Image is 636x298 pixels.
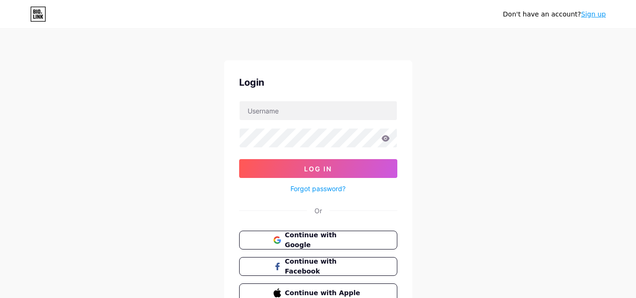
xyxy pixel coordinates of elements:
[503,9,606,19] div: Don't have an account?
[239,231,397,250] button: Continue with Google
[240,101,397,120] input: Username
[285,288,362,298] span: Continue with Apple
[239,75,397,89] div: Login
[285,257,362,276] span: Continue with Facebook
[290,184,346,193] a: Forgot password?
[239,257,397,276] button: Continue with Facebook
[314,206,322,216] div: Or
[239,159,397,178] button: Log In
[581,10,606,18] a: Sign up
[304,165,332,173] span: Log In
[285,230,362,250] span: Continue with Google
